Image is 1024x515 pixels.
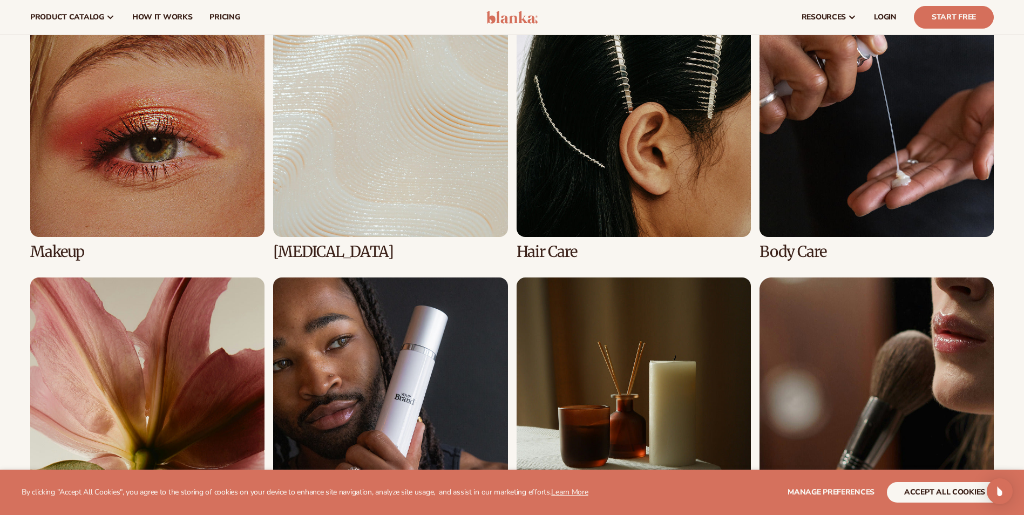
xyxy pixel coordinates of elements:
div: Open Intercom Messenger [987,478,1013,504]
div: 2 / 8 [273,3,507,260]
h3: Body Care [759,243,994,260]
span: pricing [209,13,240,22]
div: 1 / 8 [30,3,265,260]
h3: Hair Care [517,243,751,260]
span: resources [802,13,846,22]
a: Start Free [914,6,994,29]
h3: [MEDICAL_DATA] [273,243,507,260]
a: Learn More [551,487,588,497]
button: Manage preferences [788,482,874,503]
img: logo [486,11,538,24]
h3: Makeup [30,243,265,260]
button: accept all cookies [887,482,1002,503]
div: 3 / 8 [517,3,751,260]
p: By clicking "Accept All Cookies", you agree to the storing of cookies on your device to enhance s... [22,488,588,497]
div: 4 / 8 [759,3,994,260]
span: LOGIN [874,13,897,22]
span: Manage preferences [788,487,874,497]
span: How It Works [132,13,193,22]
span: product catalog [30,13,104,22]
